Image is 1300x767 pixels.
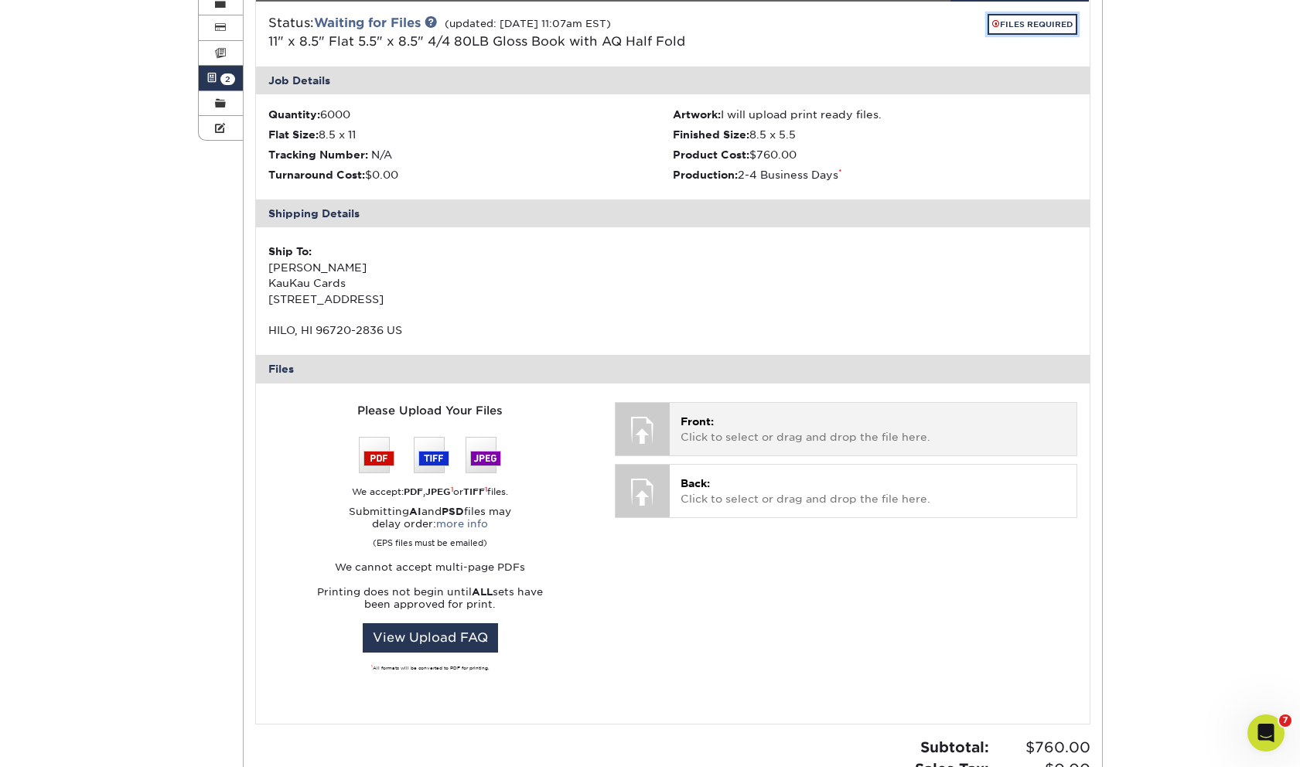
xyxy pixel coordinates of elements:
sup: 1 [371,664,373,668]
div: Status: [257,14,811,51]
span: 7 [1279,714,1291,727]
a: View Upload FAQ [363,623,498,653]
strong: Tracking Number: [268,148,368,161]
p: Click to select or drag and drop the file here. [681,414,1065,445]
iframe: Intercom live chat [1247,714,1285,752]
span: Front: [681,415,714,428]
span: 2 [220,73,235,85]
strong: Subtotal: [920,738,989,755]
div: We accept: , or files. [268,486,592,499]
strong: AI [409,506,421,517]
li: $0.00 [268,167,673,182]
iframe: Google Customer Reviews [4,720,131,762]
strong: PDF [404,486,423,497]
li: I will upload print ready files. [673,107,1077,122]
strong: Flat Size: [268,128,319,141]
strong: Finished Size: [673,128,749,141]
li: 8.5 x 11 [268,127,673,142]
sup: 1 [451,486,453,493]
strong: TIFF [463,486,485,497]
p: Click to select or drag and drop the file here. [681,476,1065,507]
a: more info [436,518,488,530]
strong: Turnaround Cost: [268,169,365,181]
div: Shipping Details [256,199,1090,227]
strong: Ship To: [268,245,312,257]
small: (EPS files must be emailed) [373,530,487,549]
span: Back: [681,477,710,489]
img: We accept: PSD, TIFF, or JPEG (JPG) [359,437,501,473]
div: [PERSON_NAME] KauKau Cards [STREET_ADDRESS] HILO, HI 96720-2836 US [268,244,673,338]
div: Job Details [256,66,1090,94]
sup: 1 [485,486,487,493]
li: 8.5 x 5.5 [673,127,1077,142]
div: Please Upload Your Files [268,402,592,419]
span: $760.00 [994,737,1090,758]
strong: Production: [673,169,738,181]
p: Submitting and files may delay order: [268,506,592,549]
div: Files [256,355,1090,383]
strong: PSD [442,506,464,517]
a: Waiting for Files [314,15,421,30]
div: All formats will be converted to PDF for printing. [268,665,592,672]
p: Printing does not begin until sets have been approved for print. [268,586,592,611]
li: $760.00 [673,147,1077,162]
a: FILES REQUIRED [988,14,1077,35]
li: 2-4 Business Days [673,167,1077,182]
span: 11" x 8.5" Flat 5.5" x 8.5" 4/4 80LB Gloss Book with AQ Half Fold [268,34,685,49]
strong: Artwork: [673,108,721,121]
strong: ALL [472,586,493,598]
small: (updated: [DATE] 11:07am EST) [445,18,611,29]
li: 6000 [268,107,673,122]
strong: Product Cost: [673,148,749,161]
a: 2 [199,66,244,90]
p: We cannot accept multi-page PDFs [268,561,592,574]
strong: JPEG [425,486,451,497]
strong: Quantity: [268,108,320,121]
span: N/A [371,148,392,161]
